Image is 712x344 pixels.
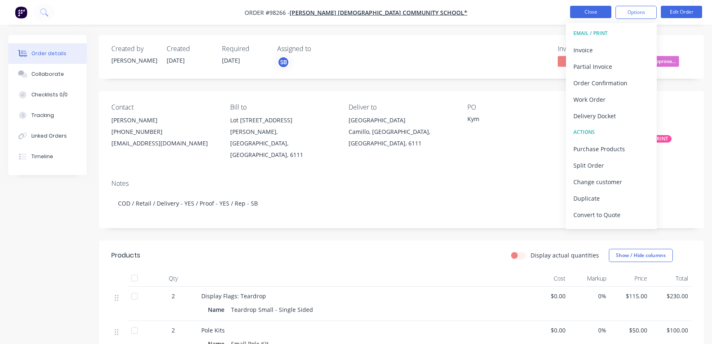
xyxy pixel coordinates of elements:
[277,45,360,53] div: Assigned to
[111,45,157,53] div: Created by
[349,103,454,111] div: Deliver to
[208,304,228,316] div: Name
[8,64,87,84] button: Collaborate
[467,115,571,126] div: Kym
[228,304,316,316] div: Teardrop Small - Single Sided
[566,58,657,75] button: Partial Invoice
[245,9,290,16] span: Order #98266 -
[528,270,569,287] div: Cost
[573,61,649,73] div: Partial Invoice
[573,110,649,122] div: Delivery Docket
[573,94,649,105] div: Work Order
[573,225,649,237] div: Archive
[8,146,87,167] button: Timeline
[290,9,467,16] a: [PERSON_NAME] [DEMOGRAPHIC_DATA] COMMUNITY SCHOOL*
[566,42,657,58] button: Invoice
[566,206,657,223] button: Convert to Quote
[558,45,620,53] div: Invoiced
[8,126,87,146] button: Linked Orders
[570,6,611,18] button: Close
[31,50,66,57] div: Order details
[172,292,175,300] span: 2
[111,180,691,187] div: Notes
[111,191,691,216] div: COD / Retail / Delivery - YES / Proof - YES / Rep - SB
[573,143,649,155] div: Purchase Products
[8,105,87,126] button: Tracking
[172,326,175,335] span: 2
[31,112,54,119] div: Tracking
[566,124,657,140] button: ACTIONS
[573,209,649,221] div: Convert to Quote
[569,270,610,287] div: Markup
[651,270,691,287] div: Total
[277,56,290,68] button: SB
[566,223,657,239] button: Archive
[566,157,657,173] button: Split Order
[149,270,198,287] div: Qty
[8,84,87,105] button: Checklists 0/0
[566,25,657,42] button: EMAIL / PRINT
[111,115,217,149] div: [PERSON_NAME][PHONE_NUMBER][EMAIL_ADDRESS][DOMAIN_NAME]
[573,192,649,204] div: Duplicate
[613,292,647,300] span: $115.00
[530,251,599,260] label: Display actual quantities
[610,270,651,287] div: Price
[615,6,657,19] button: Options
[573,159,649,171] div: Split Order
[661,6,702,18] button: Edit Order
[566,75,657,91] button: Order Confirmation
[566,190,657,206] button: Duplicate
[573,176,649,188] div: Change customer
[467,103,573,111] div: PO
[31,153,53,160] div: Timeline
[349,115,454,149] div: [GEOGRAPHIC_DATA]Camillo, [GEOGRAPHIC_DATA], [GEOGRAPHIC_DATA], 6111
[566,108,657,124] button: Delivery Docket
[558,56,607,66] span: No
[531,292,566,300] span: $0.00
[629,45,691,53] div: Status
[573,127,649,138] div: ACTIONS
[613,326,647,335] span: $50.00
[230,126,336,161] div: [PERSON_NAME], [GEOGRAPHIC_DATA], [GEOGRAPHIC_DATA], 6111
[111,138,217,149] div: [EMAIL_ADDRESS][DOMAIN_NAME]
[111,115,217,126] div: [PERSON_NAME]
[201,326,225,334] span: Pole Kits
[111,250,140,260] div: Products
[8,43,87,64] button: Order details
[201,292,266,300] span: Display Flags: Teardrop
[230,115,336,161] div: Lot [STREET_ADDRESS][PERSON_NAME], [GEOGRAPHIC_DATA], [GEOGRAPHIC_DATA], 6111
[111,126,217,138] div: [PHONE_NUMBER]
[111,103,217,111] div: Contact
[566,140,657,157] button: Purchase Products
[31,91,68,98] div: Checklists 0/0
[222,45,267,53] div: Required
[222,56,240,64] span: [DATE]
[573,44,649,56] div: Invoice
[531,326,566,335] span: $0.00
[609,249,673,262] button: Show / Hide columns
[573,28,649,39] div: EMAIL / PRINT
[230,103,336,111] div: Bill to
[566,91,657,108] button: Work Order
[654,326,688,335] span: $100.00
[654,292,688,300] span: $230.00
[31,132,67,140] div: Linked Orders
[573,77,649,89] div: Order Confirmation
[349,115,454,126] div: [GEOGRAPHIC_DATA]
[111,56,157,65] div: [PERSON_NAME]
[31,70,64,78] div: Collaborate
[349,126,454,149] div: Camillo, [GEOGRAPHIC_DATA], [GEOGRAPHIC_DATA], 6111
[15,6,27,19] img: Factory
[572,292,606,300] span: 0%
[230,115,336,126] div: Lot [STREET_ADDRESS]
[566,173,657,190] button: Change customer
[167,45,212,53] div: Created
[167,56,185,64] span: [DATE]
[572,326,606,335] span: 0%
